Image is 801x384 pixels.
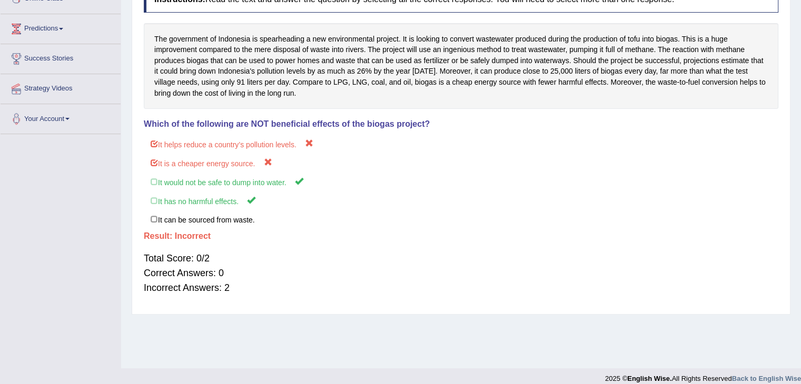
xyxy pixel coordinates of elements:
div: 2025 © All Rights Reserved [605,368,801,383]
a: Predictions [1,14,121,41]
label: It would not be safe to dump into water. [144,172,778,191]
a: Back to English Wise [732,375,801,382]
h4: Which of the following are NOT beneficial effects of the biogas project? [144,119,778,129]
label: It has no harmful effects. [144,191,778,210]
div: The government of Indonesia is spearheading a new environmental project. It is looking to convert... [144,23,778,109]
div: Total Score: 0/2 Correct Answers: 0 Incorrect Answers: 2 [144,246,778,300]
label: It helps reduce a country’s pollution levels. [144,134,778,154]
h4: Result: [144,231,778,241]
label: It is a cheaper energy source. [144,153,778,173]
a: Success Stories [1,44,121,70]
a: Your Account [1,104,121,130]
label: It can be sourced from waste. [144,210,778,229]
a: Strategy Videos [1,74,121,100]
strong: English Wise. [627,375,671,382]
